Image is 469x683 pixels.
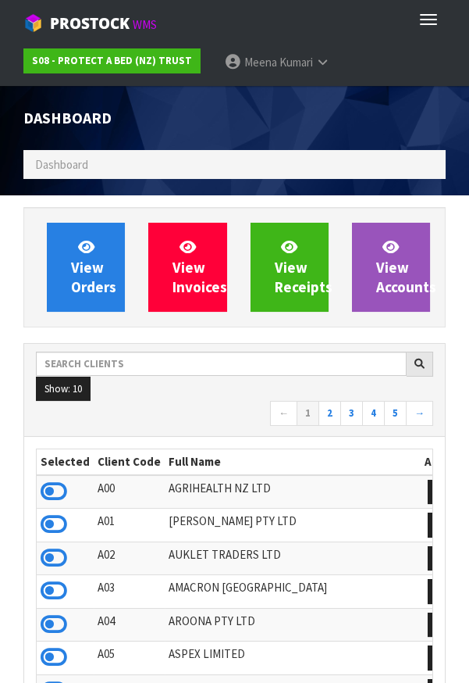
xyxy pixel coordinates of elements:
[148,223,226,312] a: ViewInvoices
[23,48,201,73] a: S08 - PROTECT A BED (NZ) TRUST
[36,401,433,428] nav: Page navigation
[50,13,130,34] span: ProStock
[244,55,277,70] span: Meena
[23,13,43,33] img: cube-alt.png
[352,223,430,312] a: ViewAccounts
[133,17,157,32] small: WMS
[94,509,165,542] td: A01
[165,575,421,609] td: AMACRON [GEOGRAPHIC_DATA]
[250,223,329,312] a: ViewReceipts
[94,608,165,642] td: A04
[165,475,421,509] td: AGRIHEALTH NZ LTD
[318,401,341,426] a: 2
[406,401,433,426] a: →
[376,238,436,296] span: View Accounts
[362,401,385,426] a: 4
[71,238,116,296] span: View Orders
[94,575,165,609] td: A03
[270,401,297,426] a: ←
[340,401,363,426] a: 3
[279,55,313,70] span: Kumari
[165,608,421,642] td: AROONA PTY LTD
[94,542,165,575] td: A02
[23,108,112,127] span: Dashboard
[384,401,407,426] a: 5
[35,157,88,172] span: Dashboard
[94,449,165,474] th: Client Code
[421,449,464,474] th: Action
[165,542,421,575] td: AUKLET TRADERS LTD
[36,377,91,402] button: Show: 10
[32,54,192,67] strong: S08 - PROTECT A BED (NZ) TRUST
[165,642,421,675] td: ASPEX LIMITED
[165,449,421,474] th: Full Name
[165,509,421,542] td: [PERSON_NAME] PTY LTD
[47,223,125,312] a: ViewOrders
[94,475,165,509] td: A00
[297,401,319,426] a: 1
[37,449,94,474] th: Selected
[94,642,165,675] td: A05
[275,238,332,296] span: View Receipts
[36,352,407,376] input: Search clients
[172,238,227,296] span: View Invoices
